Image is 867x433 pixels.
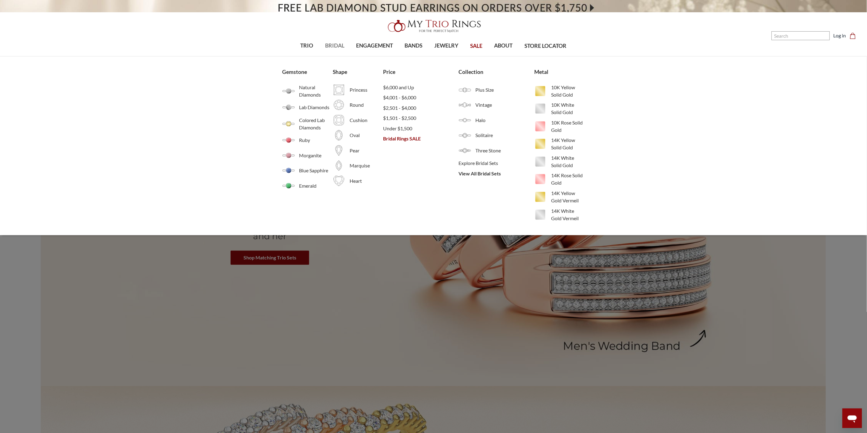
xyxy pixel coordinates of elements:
a: $4,001 - $6,000 [383,94,458,101]
span: ENGAGEMENT [356,42,393,50]
span: TRIO [301,42,313,50]
span: Marquise [350,162,383,169]
a: $6,000 and Up [383,84,458,91]
a: 14K Yellow Gold Vermeil [534,190,585,204]
span: Lab Diamonds [299,104,333,111]
a: $2,501 - $4,000 [383,104,458,112]
img: My Trio Rings [385,16,483,36]
a: Collection [459,68,534,76]
img: Ruby [282,134,295,146]
span: Ruby [299,136,333,144]
a: Gemstone [282,68,333,76]
a: Morganite [282,149,333,162]
span: 14K Rose Solid Gold [551,172,585,186]
a: Metal [534,68,585,76]
img: Halo [459,114,471,126]
a: Price [383,68,458,76]
a: Solitaire [459,129,534,141]
a: Princess [333,84,383,96]
a: BANDS [399,36,428,56]
a: Ruby [282,134,333,146]
a: Explore Bridal Sets [459,159,534,167]
img: Blue Sapphire [282,164,295,177]
a: Colored Lab Diamonds [282,117,333,131]
a: Halo [459,114,534,126]
span: Three Stone [476,147,534,154]
span: 14K Yellow Solid Gold [551,136,585,151]
span: BANDS [405,42,423,50]
a: Heart [333,175,383,187]
a: ENGAGEMENT [350,36,399,56]
a: Emerald [282,180,333,192]
a: Cart with 0 items [850,32,860,39]
span: Vintage [476,101,534,109]
a: Oval [333,129,383,141]
span: Cushion [350,117,383,124]
a: Round [333,99,383,111]
a: Plus Size [459,84,534,96]
a: Cushion [333,114,383,126]
span: 10K Rose Solid Gold [551,119,585,134]
span: $1,501 - $2,500 [383,114,458,122]
a: Shape [333,68,383,76]
a: Natural Diamonds [282,84,333,98]
a: BRIDAL [319,36,350,56]
img: Natural Diamonds [282,85,295,97]
span: STORE LOCATOR [524,42,566,50]
a: ABOUT [489,36,519,56]
a: 14K White Gold Vermeil [534,207,585,222]
span: Halo [476,117,534,124]
a: 10K Yellow Solid Gold [534,84,585,98]
span: Natural Diamonds [299,84,333,98]
span: Heart [350,177,383,185]
iframe: Button to launch messaging window [842,408,862,428]
a: My Trio Rings [251,16,616,36]
span: 14K White Gold Vermeil [551,207,585,222]
span: BRIDAL [325,42,344,50]
a: 14K Yellow Solid Gold [534,136,585,151]
img: Emerald [282,180,295,192]
a: Blue Sapphire [282,164,333,177]
input: Search and use arrows or TAB to navigate results [772,31,830,40]
a: Vintage [459,99,534,111]
a: Marquise [333,159,383,172]
a: JEWELRY [428,36,464,56]
a: STORE LOCATOR [519,36,572,56]
span: 10K White Solid Gold [551,101,585,116]
a: View All Bridal Sets [459,170,534,177]
span: 14K Yellow Gold Vermeil [551,190,585,204]
span: Solitaire [476,132,534,139]
a: 14K White Solid Gold [534,154,585,169]
span: Pear [350,147,383,154]
img: Colored Lab Grown Diamonds [282,118,295,130]
span: Plus Size [476,86,534,94]
a: Under $1,500 [383,125,458,132]
a: Bridal Rings SALE [383,135,458,142]
a: SALE [464,36,488,56]
span: Princess [350,86,383,94]
svg: cart.cart_preview [850,33,856,39]
a: 14K Rose Solid Gold [534,172,585,186]
a: TRIO [295,36,319,56]
a: Lab Diamonds [282,101,333,113]
span: Morganite [299,152,333,159]
span: Colored Lab Diamonds [299,117,333,131]
img: Three Stone [459,144,471,157]
span: SALE [470,42,483,50]
a: 10K Rose Solid Gold [534,119,585,134]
